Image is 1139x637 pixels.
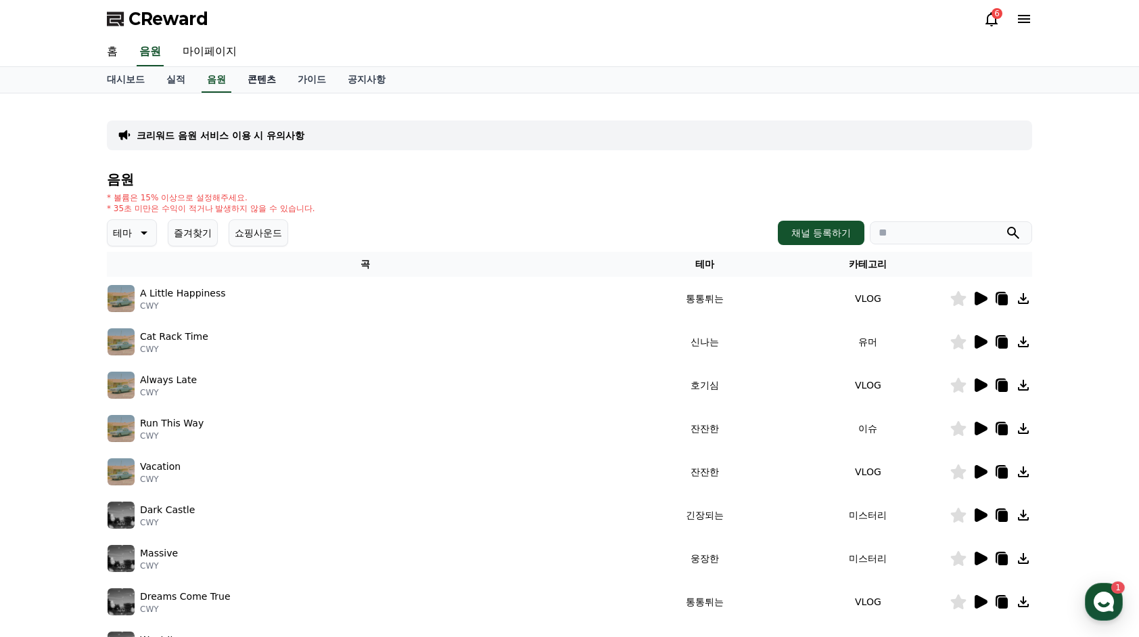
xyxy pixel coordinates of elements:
a: 홈 [4,429,89,463]
a: 공지사항 [337,67,396,93]
p: CWY [140,431,204,441]
a: 설정 [175,429,260,463]
td: 긴장되는 [624,493,787,537]
td: 신나는 [624,320,787,364]
span: 1 [137,429,142,439]
p: Vacation [140,460,181,474]
p: * 35초 미만은 수익이 적거나 발생하지 않을 수 있습니다. [107,203,315,214]
p: CWY [140,387,197,398]
p: CWY [140,474,181,485]
img: music [108,372,135,399]
p: 테마 [113,223,132,242]
span: 설정 [209,449,225,460]
p: CWY [140,344,208,355]
a: CReward [107,8,208,30]
p: Massive [140,546,178,561]
button: 테마 [107,219,157,246]
p: * 볼륨은 15% 이상으로 설정해주세요. [107,192,315,203]
p: Always Late [140,373,197,387]
span: 대화 [124,450,140,461]
img: music [108,502,135,529]
a: 실적 [156,67,196,93]
td: 잔잔한 [624,450,787,493]
td: 호기심 [624,364,787,407]
button: 채널 등록하기 [778,221,864,245]
a: 음원 [137,38,164,66]
button: 쇼핑사운드 [229,219,288,246]
td: 미스터리 [787,537,950,580]
a: 6 [983,11,1000,27]
p: Dreams Come True [140,590,231,604]
a: 음원 [202,67,231,93]
img: music [108,588,135,615]
img: music [108,545,135,572]
td: VLOG [787,277,950,320]
span: 홈 [43,449,51,460]
a: 크리워드 음원 서비스 이용 시 유의사항 [137,129,304,142]
img: music [108,415,135,442]
td: 잔잔한 [624,407,787,450]
p: CWY [140,604,231,615]
a: 홈 [96,38,129,66]
th: 테마 [624,252,787,277]
p: A Little Happiness [140,286,226,301]
td: VLOG [787,450,950,493]
p: Dark Castle [140,503,195,517]
div: 6 [992,8,1002,19]
td: 웅장한 [624,537,787,580]
td: VLOG [787,364,950,407]
a: 가이드 [287,67,337,93]
button: 즐겨찾기 [168,219,218,246]
p: CWY [140,301,226,311]
a: 콘텐츠 [237,67,287,93]
a: 마이페이지 [172,38,248,66]
p: Cat Rack Time [140,330,208,344]
p: Run This Way [140,416,204,431]
td: 미스터리 [787,493,950,537]
a: 1대화 [89,429,175,463]
img: music [108,328,135,355]
p: CWY [140,561,178,571]
img: music [108,458,135,485]
td: 통통튀는 [624,580,787,623]
h4: 음원 [107,172,1032,187]
a: 대시보드 [96,67,156,93]
span: CReward [129,8,208,30]
td: VLOG [787,580,950,623]
td: 이슈 [787,407,950,450]
img: music [108,285,135,312]
p: CWY [140,517,195,528]
td: 유머 [787,320,950,364]
td: 통통튀는 [624,277,787,320]
th: 카테고리 [787,252,950,277]
th: 곡 [107,252,624,277]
